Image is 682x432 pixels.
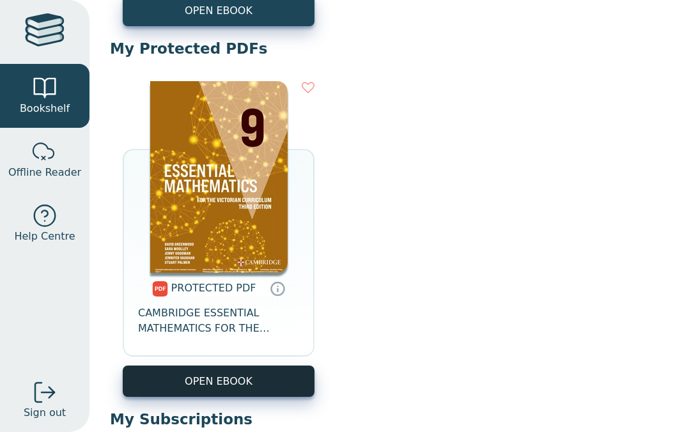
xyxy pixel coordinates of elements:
p: My Subscriptions [110,410,662,429]
span: Offline Reader [8,165,81,180]
img: b673ef71-8de6-4ac1-b5e1-0d307aac8e6f.jpg [150,81,288,273]
span: CAMBRIDGE ESSENTIAL MATHEMATICS FOR THE VICTORIAN CURRICULUM YEAR 9 3E [138,305,299,336]
span: Help Centre [14,229,75,244]
span: Sign out [24,405,66,420]
p: My Protected PDFs [110,39,662,58]
span: PROTECTED PDF [171,282,256,294]
img: pdf.svg [152,281,168,297]
a: OPEN EBOOK [123,366,314,397]
a: Protected PDFs cannot be printed, copied or shared. They can be accessed online through Education... [270,281,285,296]
span: Bookshelf [20,101,70,116]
